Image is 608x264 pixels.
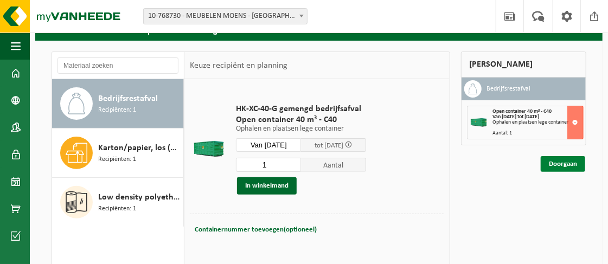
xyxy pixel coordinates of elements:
span: Low density polyethyleen (LDPE) folie, los, gekleurd [98,191,181,204]
button: Karton/papier, los (bedrijven) Recipiënten: 1 [52,128,184,178]
span: Recipiënten: 1 [98,154,136,165]
p: Ophalen en plaatsen lege container [236,125,366,133]
div: Ophalen en plaatsen lege container [493,120,584,125]
div: Aantal: 1 [493,131,584,136]
input: Materiaal zoeken [57,57,178,74]
span: Containernummer toevoegen(optioneel) [195,226,317,233]
span: HK-XC-40-G gemengd bedrijfsafval [236,104,366,114]
div: [PERSON_NAME] [461,51,587,78]
button: Bedrijfsrestafval Recipiënten: 1 [52,79,184,128]
span: Recipiënten: 1 [98,204,136,214]
div: Keuze recipiënt en planning [184,52,293,79]
span: Recipiënten: 1 [98,105,136,115]
h3: Bedrijfsrestafval [487,80,531,98]
span: Bedrijfsrestafval [98,92,158,105]
input: Selecteer datum [236,138,301,152]
strong: Van [DATE] tot [DATE] [493,114,540,120]
a: Doorgaan [541,156,585,172]
span: Aantal [301,158,366,172]
span: Open container 40 m³ - C40 [493,108,552,114]
button: In winkelmand [237,177,297,195]
span: tot [DATE] [315,142,343,149]
span: 10-768730 - MEUBELEN MOENS - LONDERZEEL [144,9,307,24]
span: Open container 40 m³ - C40 [236,114,366,125]
span: 10-768730 - MEUBELEN MOENS - LONDERZEEL [143,8,308,24]
button: Containernummer toevoegen(optioneel) [194,222,318,237]
span: Karton/papier, los (bedrijven) [98,141,181,154]
button: Low density polyethyleen (LDPE) folie, los, gekleurd Recipiënten: 1 [52,178,184,227]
